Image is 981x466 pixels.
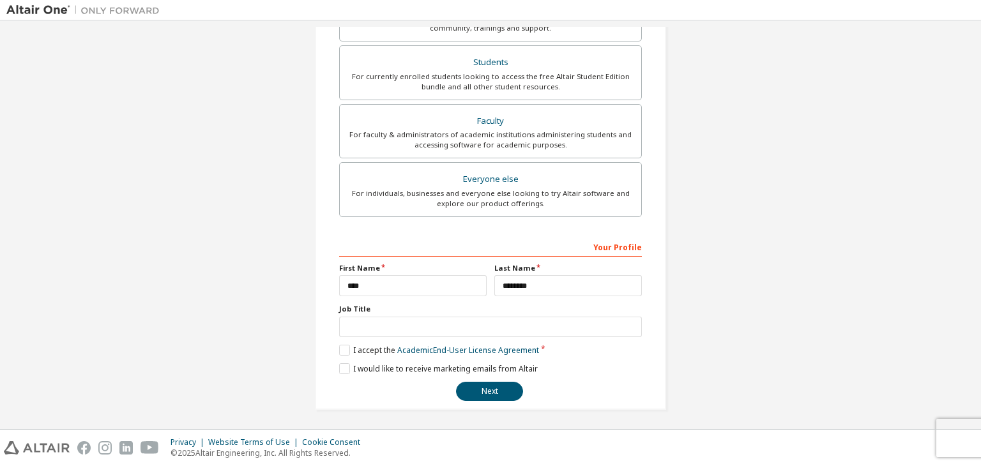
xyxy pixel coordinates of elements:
a: Academic End-User License Agreement [397,345,539,356]
div: Everyone else [347,170,634,188]
img: youtube.svg [141,441,159,455]
label: Job Title [339,304,642,314]
img: altair_logo.svg [4,441,70,455]
div: Website Terms of Use [208,437,302,447]
div: Faculty [347,112,634,130]
div: For individuals, businesses and everyone else looking to try Altair software and explore our prod... [347,188,634,209]
label: Last Name [494,263,642,273]
button: Next [456,382,523,401]
img: linkedin.svg [119,441,133,455]
div: Students [347,54,634,71]
img: facebook.svg [77,441,91,455]
div: For currently enrolled students looking to access the free Altair Student Edition bundle and all ... [347,71,634,92]
p: © 2025 Altair Engineering, Inc. All Rights Reserved. [171,447,368,458]
img: Altair One [6,4,166,17]
div: Your Profile [339,236,642,257]
div: Cookie Consent [302,437,368,447]
label: First Name [339,263,487,273]
label: I would like to receive marketing emails from Altair [339,363,538,374]
div: Privacy [171,437,208,447]
div: For faculty & administrators of academic institutions administering students and accessing softwa... [347,130,634,150]
label: I accept the [339,345,539,356]
img: instagram.svg [98,441,112,455]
